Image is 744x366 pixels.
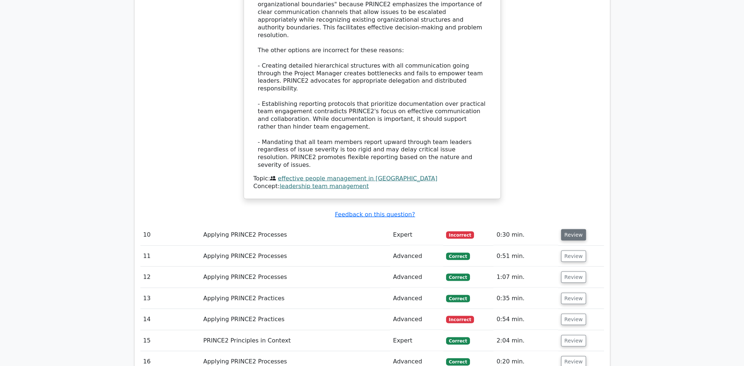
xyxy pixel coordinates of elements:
a: leadership team management [280,183,369,190]
td: Applying PRINCE2 Processes [200,267,390,288]
td: PRINCE2 Principles in Context [200,330,390,351]
td: 0:54 min. [493,309,558,330]
td: 13 [140,288,201,309]
button: Review [561,229,586,241]
span: Correct [446,253,470,260]
td: 11 [140,246,201,267]
div: Concept: [254,183,491,190]
td: Applying PRINCE2 Practices [200,309,390,330]
td: 0:30 min. [493,225,558,245]
td: Advanced [390,267,443,288]
button: Review [561,251,586,262]
td: Advanced [390,288,443,309]
button: Review [561,314,586,325]
td: 0:35 min. [493,288,558,309]
span: Incorrect [446,232,474,239]
td: Applying PRINCE2 Processes [200,225,390,245]
span: Correct [446,274,470,281]
td: Applying PRINCE2 Practices [200,288,390,309]
div: Topic: [254,175,491,183]
td: Expert [390,330,443,351]
span: Correct [446,358,470,366]
a: effective people management in [GEOGRAPHIC_DATA] [278,175,437,182]
td: 10 [140,225,201,245]
td: 0:51 min. [493,246,558,267]
td: 15 [140,330,201,351]
td: Expert [390,225,443,245]
button: Review [561,335,586,347]
button: Review [561,293,586,304]
span: Correct [446,337,470,345]
td: 2:04 min. [493,330,558,351]
a: Feedback on this question? [335,211,415,218]
button: Review [561,272,586,283]
td: 12 [140,267,201,288]
td: 1:07 min. [493,267,558,288]
span: Correct [446,295,470,302]
td: 14 [140,309,201,330]
span: Incorrect [446,316,474,323]
td: Advanced [390,309,443,330]
td: Advanced [390,246,443,267]
td: Applying PRINCE2 Processes [200,246,390,267]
